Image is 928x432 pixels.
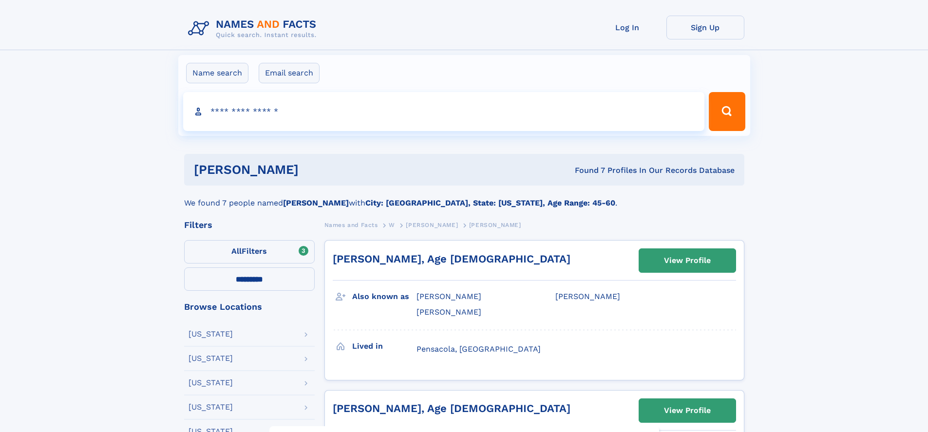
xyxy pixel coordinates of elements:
span: [PERSON_NAME] [469,222,521,228]
span: Pensacola, [GEOGRAPHIC_DATA] [417,344,541,354]
label: Name search [186,63,248,83]
label: Filters [184,240,315,263]
label: Email search [259,63,320,83]
div: We found 7 people named with . [184,186,744,209]
span: [PERSON_NAME] [417,307,481,317]
span: [PERSON_NAME] [406,222,458,228]
button: Search Button [709,92,745,131]
a: Names and Facts [324,219,378,231]
span: [PERSON_NAME] [417,292,481,301]
div: [US_STATE] [189,330,233,338]
h3: Lived in [352,338,417,355]
span: All [231,246,242,256]
a: W [389,219,395,231]
img: Logo Names and Facts [184,16,324,42]
div: Browse Locations [184,302,315,311]
a: [PERSON_NAME], Age [DEMOGRAPHIC_DATA] [333,253,570,265]
b: [PERSON_NAME] [283,198,349,207]
div: [US_STATE] [189,379,233,387]
span: W [389,222,395,228]
h3: Also known as [352,288,417,305]
b: City: [GEOGRAPHIC_DATA], State: [US_STATE], Age Range: 45-60 [365,198,615,207]
span: [PERSON_NAME] [555,292,620,301]
div: View Profile [664,399,711,422]
a: Log In [588,16,666,39]
a: [PERSON_NAME], Age [DEMOGRAPHIC_DATA] [333,402,570,414]
a: [PERSON_NAME] [406,219,458,231]
a: Sign Up [666,16,744,39]
div: [US_STATE] [189,403,233,411]
div: Filters [184,221,315,229]
div: Found 7 Profiles In Our Records Database [436,165,735,176]
h1: [PERSON_NAME] [194,164,437,176]
a: View Profile [639,249,736,272]
a: View Profile [639,399,736,422]
input: search input [183,92,705,131]
div: View Profile [664,249,711,272]
div: [US_STATE] [189,355,233,362]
